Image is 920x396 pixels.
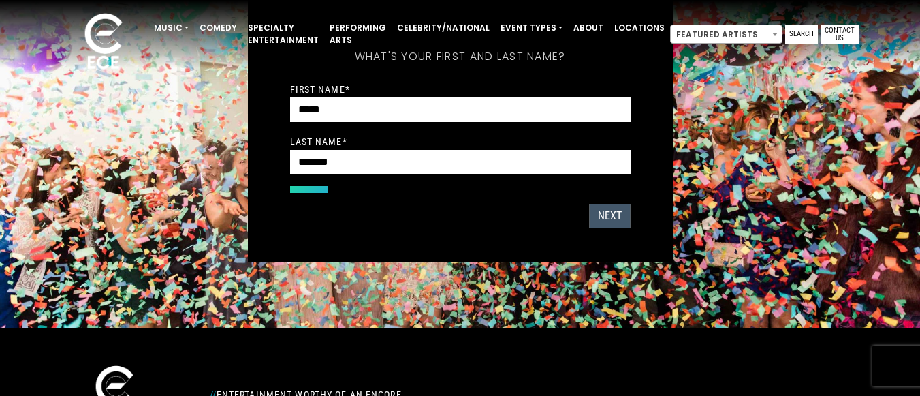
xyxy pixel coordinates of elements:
[670,25,782,44] span: Featured Artists
[589,204,631,228] button: Next
[148,16,194,40] a: Music
[671,25,782,44] span: Featured Artists
[324,16,392,52] a: Performing Arts
[392,16,495,40] a: Celebrity/National
[568,16,609,40] a: About
[69,10,138,76] img: ece_new_logo_whitev2-1.png
[821,25,859,44] a: Contact Us
[194,16,242,40] a: Comedy
[290,83,350,95] label: First Name
[242,16,324,52] a: Specialty Entertainment
[495,16,568,40] a: Event Types
[290,136,347,148] label: Last Name
[785,25,818,44] a: Search
[609,16,670,40] a: Locations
